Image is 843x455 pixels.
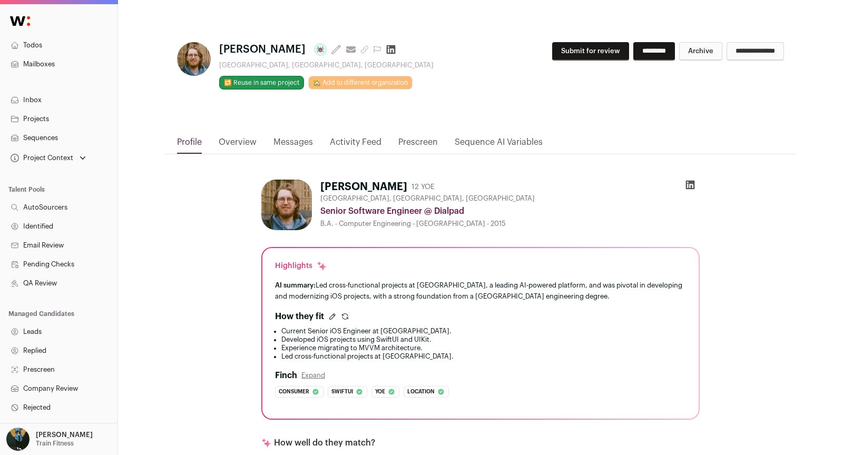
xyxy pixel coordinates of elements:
h2: How they fit [275,310,324,323]
button: Open dropdown [8,151,88,165]
span: Location [407,387,435,397]
a: Activity Feed [330,136,381,154]
a: Prescreen [398,136,438,154]
a: Profile [177,136,202,154]
span: [PERSON_NAME] [219,42,306,57]
a: Sequence AI Variables [455,136,543,154]
div: 12 YOE [411,182,435,192]
img: 12031951-medium_jpg [6,428,30,451]
p: [PERSON_NAME] [36,431,93,439]
a: Overview [219,136,257,154]
p: How well do they match? [274,437,375,449]
span: Swiftui [331,387,353,397]
img: c9f8deeddcaefb3c9ebcf4ae34e4aaf8f7af1380c4db0995d2c29cf4c429fc45.jpg [261,180,312,230]
h1: [PERSON_NAME] [320,180,407,194]
span: Consumer [279,387,309,397]
h2: Finch [275,369,297,382]
li: Current Senior iOS Engineer at [GEOGRAPHIC_DATA]. [281,327,686,335]
p: Train Fitness [36,439,74,448]
span: AI summary: [275,282,316,289]
img: Wellfound [4,11,36,32]
a: Messages [273,136,313,154]
button: Expand [301,371,325,380]
span: [GEOGRAPHIC_DATA], [GEOGRAPHIC_DATA], [GEOGRAPHIC_DATA] [320,194,535,203]
li: Led cross-functional projects at [GEOGRAPHIC_DATA]. [281,352,686,361]
div: [GEOGRAPHIC_DATA], [GEOGRAPHIC_DATA], [GEOGRAPHIC_DATA] [219,61,434,70]
li: Experience migrating to MVVM architecture. [281,344,686,352]
button: Submit for review [552,42,629,61]
span: Yoe [375,387,385,397]
div: Highlights [275,261,327,271]
div: B.A. - Computer Engineering - [GEOGRAPHIC_DATA] - 2015 [320,220,700,228]
li: Developed iOS projects using SwiftUI and UIKit. [281,335,686,344]
div: Senior Software Engineer @ Dialpad [320,205,700,217]
div: Led cross-functional projects at [GEOGRAPHIC_DATA], a leading AI-powered platform, and was pivota... [275,280,686,302]
div: Project Context [8,154,73,162]
img: c9f8deeddcaefb3c9ebcf4ae34e4aaf8f7af1380c4db0995d2c29cf4c429fc45.jpg [177,42,211,76]
button: Open dropdown [4,428,95,451]
button: Archive [679,42,722,61]
button: 🔂 Reuse in same project [219,76,304,90]
a: 🏡 Add to different organization [308,76,413,90]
